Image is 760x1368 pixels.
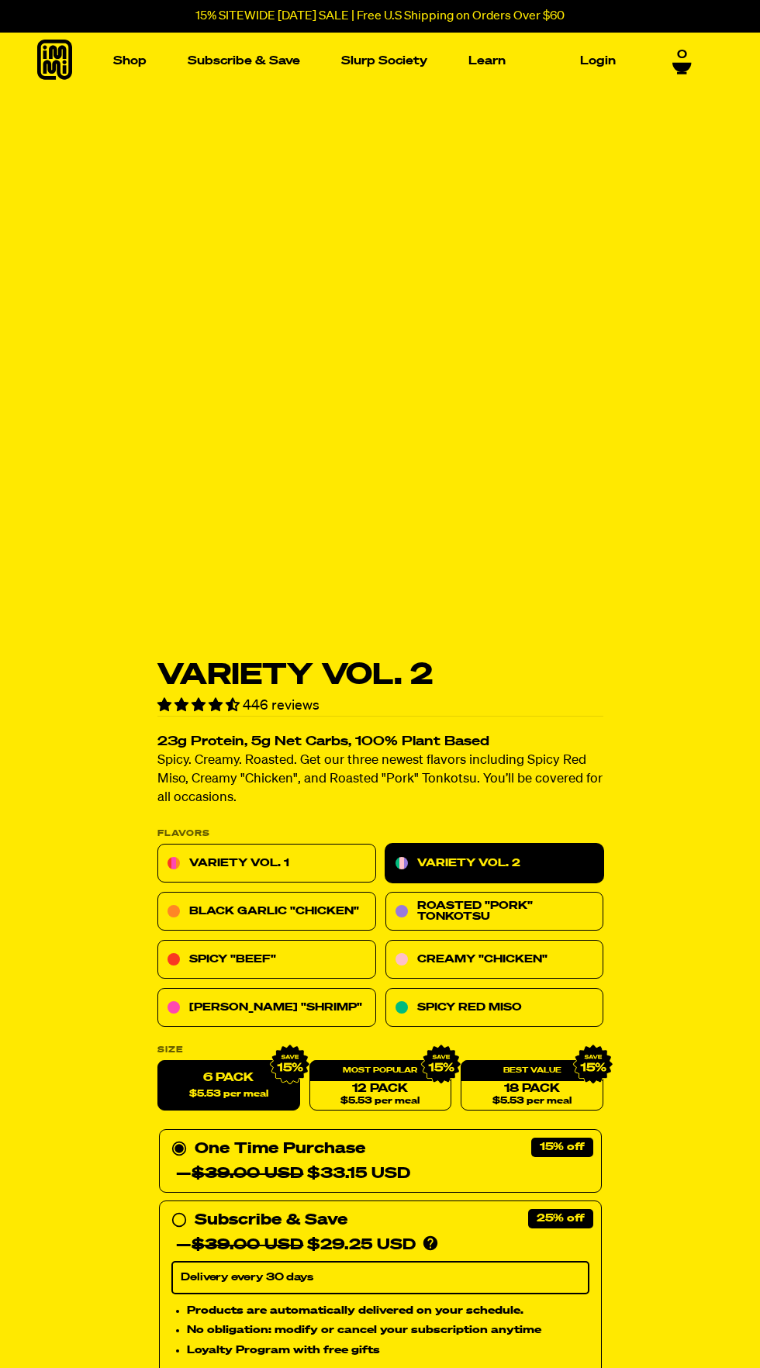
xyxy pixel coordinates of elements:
[157,661,603,690] h1: Variety Vol. 2
[192,1166,303,1182] del: $39.00 USD
[157,830,603,838] p: Flavors
[187,1322,589,1339] li: No obligation: modify or cancel your subscription anytime
[176,1162,410,1187] div: — $33.15 USD
[171,1262,589,1294] select: Subscribe & Save —$39.00 USD$29.25 USD Products are automatically delivered on your schedule. No ...
[385,845,603,883] a: Variety Vol. 2
[461,1061,603,1111] a: 18 Pack$5.53 per meal
[385,989,603,1028] a: Spicy Red Miso
[309,1061,451,1111] a: 12 Pack$5.53 per meal
[187,1302,589,1319] li: Products are automatically delivered on your schedule.
[157,989,376,1028] a: [PERSON_NAME] "Shrimp"
[677,48,687,62] span: 0
[269,1045,309,1085] img: IMG_9632.png
[157,1061,300,1111] label: 6 Pack
[574,49,622,73] a: Login
[572,1045,613,1085] img: IMG_9632.png
[385,893,603,931] a: Roasted "Pork" Tonkotsu
[188,1090,268,1100] span: $5.53 per meal
[192,1238,303,1253] del: $39.00 USD
[340,1097,420,1107] span: $5.53 per meal
[195,9,565,23] p: 15% SITEWIDE [DATE] SALE | Free U.S Shipping on Orders Over $60
[157,845,376,883] a: Variety Vol. 1
[385,941,603,979] a: Creamy "Chicken"
[672,48,692,74] a: 0
[157,752,603,808] p: Spicy. Creamy. Roasted. Get our three newest flavors including Spicy Red Miso, Creamy "Chicken", ...
[181,49,306,73] a: Subscribe & Save
[421,1045,461,1085] img: IMG_9632.png
[157,893,376,931] a: Black Garlic "Chicken"
[157,699,243,713] span: 4.70 stars
[176,1233,416,1258] div: — $29.25 USD
[492,1097,572,1107] span: $5.53 per meal
[187,1342,589,1359] li: Loyalty Program with free gifts
[157,1046,603,1055] label: Size
[462,49,512,73] a: Learn
[157,941,376,979] a: Spicy "Beef"
[157,736,603,749] h2: 23g Protein, 5g Net Carbs, 100% Plant Based
[335,49,434,73] a: Slurp Society
[107,49,153,73] a: Shop
[195,1208,347,1233] div: Subscribe & Save
[107,33,622,89] nav: Main navigation
[243,699,320,713] span: 446 reviews
[171,1137,589,1187] div: One Time Purchase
